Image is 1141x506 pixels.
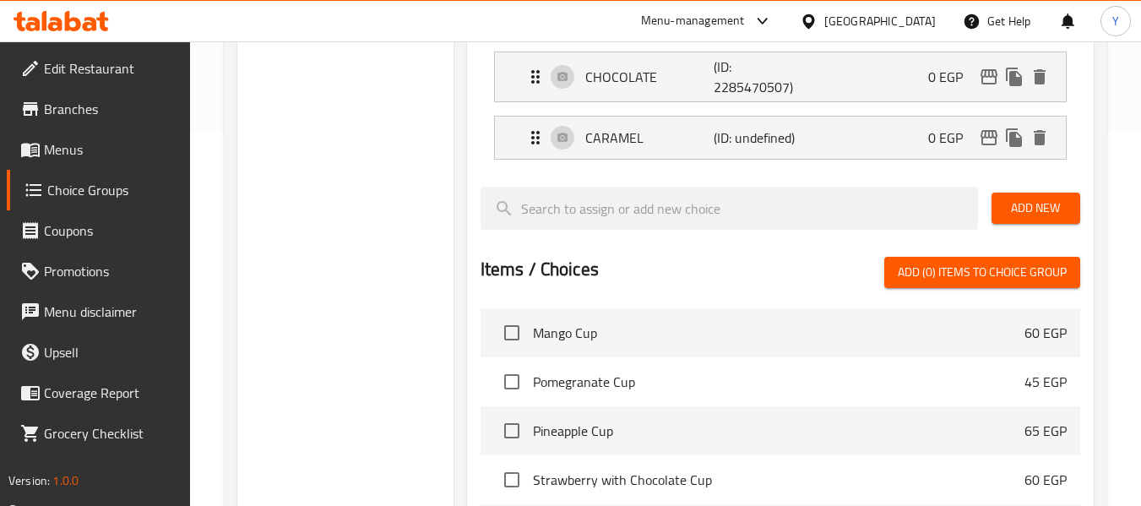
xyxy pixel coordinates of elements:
[928,67,976,87] p: 0 EGP
[884,257,1080,288] button: Add (0) items to choice group
[7,413,191,454] a: Grocery Checklist
[495,52,1066,101] div: Expand
[481,257,599,282] h2: Items / Choices
[495,117,1066,159] div: Expand
[44,139,177,160] span: Menus
[7,210,191,251] a: Coupons
[976,64,1002,90] button: edit
[7,48,191,89] a: Edit Restaurant
[494,462,530,498] span: Select choice
[1002,64,1027,90] button: duplicate
[533,421,1024,441] span: Pineapple Cup
[1005,198,1067,219] span: Add New
[494,364,530,400] span: Select choice
[8,470,50,492] span: Version:
[976,125,1002,150] button: edit
[52,470,79,492] span: 1.0.0
[494,315,530,351] span: Select choice
[992,193,1080,224] button: Add New
[47,180,177,200] span: Choice Groups
[1027,64,1052,90] button: delete
[44,58,177,79] span: Edit Restaurant
[533,470,1024,490] span: Strawberry with Chocolate Cup
[494,413,530,449] span: Select choice
[1024,470,1067,490] p: 60 EGP
[898,262,1067,283] span: Add (0) items to choice group
[44,423,177,443] span: Grocery Checklist
[928,128,976,148] p: 0 EGP
[7,332,191,373] a: Upsell
[533,323,1024,343] span: Mango Cup
[44,99,177,119] span: Branches
[7,373,191,413] a: Coverage Report
[533,372,1024,392] span: Pomegranate Cup
[641,11,745,31] div: Menu-management
[585,67,714,87] p: CHOCOLATE
[714,128,800,148] p: (ID: undefined)
[714,57,800,97] p: (ID: 2285470507)
[7,170,191,210] a: Choice Groups
[44,383,177,403] span: Coverage Report
[481,45,1080,109] li: Expand
[44,302,177,322] span: Menu disclaimer
[481,109,1080,166] li: Expand
[481,187,978,230] input: search
[1024,372,1067,392] p: 45 EGP
[1024,421,1067,441] p: 65 EGP
[44,261,177,281] span: Promotions
[824,12,936,30] div: [GEOGRAPHIC_DATA]
[44,220,177,241] span: Coupons
[7,251,191,291] a: Promotions
[1024,323,1067,343] p: 60 EGP
[1002,125,1027,150] button: duplicate
[7,291,191,332] a: Menu disclaimer
[585,128,714,148] p: CARAMEL
[7,129,191,170] a: Menus
[7,89,191,129] a: Branches
[1112,12,1119,30] span: Y
[44,342,177,362] span: Upsell
[1027,125,1052,150] button: delete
